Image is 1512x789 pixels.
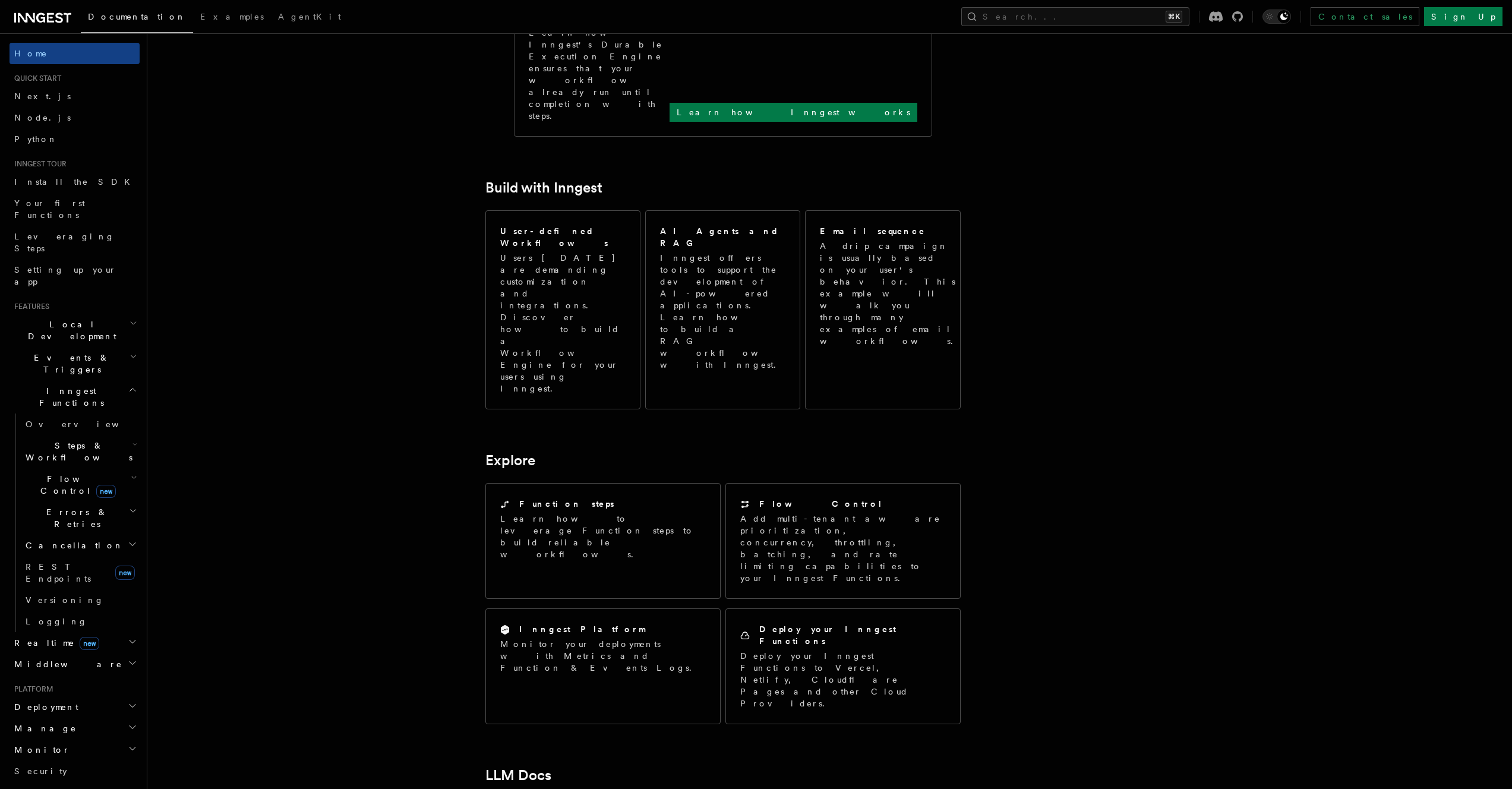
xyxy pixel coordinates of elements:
span: new [96,485,116,498]
span: Your first Functions [14,198,85,220]
span: Python [14,134,58,144]
span: Local Development [10,318,130,342]
span: Examples [200,12,264,21]
button: Search...⌘K [961,7,1189,26]
a: AgentKit [271,4,348,32]
a: User-defined WorkflowsUsers [DATE] are demanding customization and integrations. Discover how to ... [485,210,640,409]
span: Cancellation [21,539,124,551]
button: Deployment [10,696,140,718]
p: Inngest offers tools to support the development of AI-powered applications. Learn how to build a ... [660,252,787,371]
a: Sign Up [1424,7,1502,26]
p: Learn how Inngest works [677,106,910,118]
a: Build with Inngest [485,179,602,196]
span: Logging [26,617,87,626]
a: Flow ControlAdd multi-tenant aware prioritization, concurrency, throttling, batching, and rate li... [725,483,961,599]
a: Explore [485,452,535,469]
span: Realtime [10,637,99,649]
h2: Flow Control [759,498,883,510]
a: Setting up your app [10,259,140,292]
span: Next.js [14,91,71,101]
span: Security [14,766,67,776]
span: Middleware [10,658,122,670]
button: Inngest Functions [10,380,140,414]
a: Inngest PlatformMonitor your deployments with Metrics and Function & Events Logs. [485,608,721,724]
h2: AI Agents and RAG [660,225,787,249]
a: AI Agents and RAGInngest offers tools to support the development of AI-powered applications. Lear... [645,210,800,409]
p: Learn how to leverage Function steps to build reliable workflows. [500,513,706,560]
a: Contact sales [1311,7,1419,26]
a: REST Endpointsnew [21,556,140,589]
button: Flow Controlnew [21,468,140,501]
h2: User-defined Workflows [500,225,626,249]
p: Learn how Inngest's Durable Execution Engine ensures that your workflow already run until complet... [529,27,670,122]
a: Examples [193,4,271,32]
a: Install the SDK [10,171,140,192]
span: Steps & Workflows [21,440,132,463]
span: Quick start [10,74,61,83]
a: Your first Functions [10,192,140,226]
div: Inngest Functions [10,414,140,632]
button: Middleware [10,654,140,675]
p: Users [DATE] are demanding customization and integrations. Discover how to build a Workflow Engin... [500,252,626,394]
span: new [80,637,99,650]
h2: Deploy your Inngest Functions [759,623,946,647]
button: Manage [10,718,140,739]
a: Security [10,760,140,782]
span: Deployment [10,701,78,713]
a: Overview [21,414,140,435]
span: Overview [26,419,148,429]
a: Versioning [21,589,140,611]
a: Learn how Inngest works [670,103,917,122]
button: Local Development [10,314,140,347]
a: Logging [21,611,140,632]
span: REST Endpoints [26,562,91,583]
button: Errors & Retries [21,501,140,535]
a: Email sequenceA drip campaign is usually based on your user's behavior. This example will walk yo... [805,210,960,409]
span: new [115,566,135,580]
p: Add multi-tenant aware prioritization, concurrency, throttling, batching, and rate limiting capab... [740,513,946,584]
button: Cancellation [21,535,140,556]
kbd: ⌘K [1166,11,1182,23]
button: Events & Triggers [10,347,140,380]
h2: Inngest Platform [519,623,645,635]
span: Manage [10,722,77,734]
span: Inngest Functions [10,385,128,409]
button: Realtimenew [10,632,140,654]
p: A drip campaign is usually based on your user's behavior. This example will walk you through many... [820,240,960,347]
span: Node.js [14,113,71,122]
span: Leveraging Steps [14,232,115,253]
a: Home [10,43,140,64]
p: Deploy your Inngest Functions to Vercel, Netlify, Cloudflare Pages and other Cloud Providers. [740,650,946,709]
button: Steps & Workflows [21,435,140,468]
span: Monitor [10,744,70,756]
h2: Email sequence [820,225,926,237]
a: Next.js [10,86,140,107]
a: Node.js [10,107,140,128]
span: Inngest tour [10,159,67,169]
span: Versioning [26,595,104,605]
span: Documentation [88,12,186,21]
p: Monitor your deployments with Metrics and Function & Events Logs. [500,638,706,674]
button: Monitor [10,739,140,760]
span: Features [10,302,49,311]
a: Leveraging Steps [10,226,140,259]
a: Documentation [81,4,193,33]
span: Events & Triggers [10,352,130,375]
span: Flow Control [21,473,131,497]
a: LLM Docs [485,767,551,784]
a: Function stepsLearn how to leverage Function steps to build reliable workflows. [485,483,721,599]
a: Python [10,128,140,150]
h2: Function steps [519,498,614,510]
a: Deploy your Inngest FunctionsDeploy your Inngest Functions to Vercel, Netlify, Cloudflare Pages a... [725,608,961,724]
span: Install the SDK [14,177,137,187]
button: Toggle dark mode [1262,10,1291,24]
span: Setting up your app [14,265,116,286]
span: Platform [10,684,53,694]
span: Home [14,48,48,59]
span: AgentKit [278,12,341,21]
span: Errors & Retries [21,506,129,530]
